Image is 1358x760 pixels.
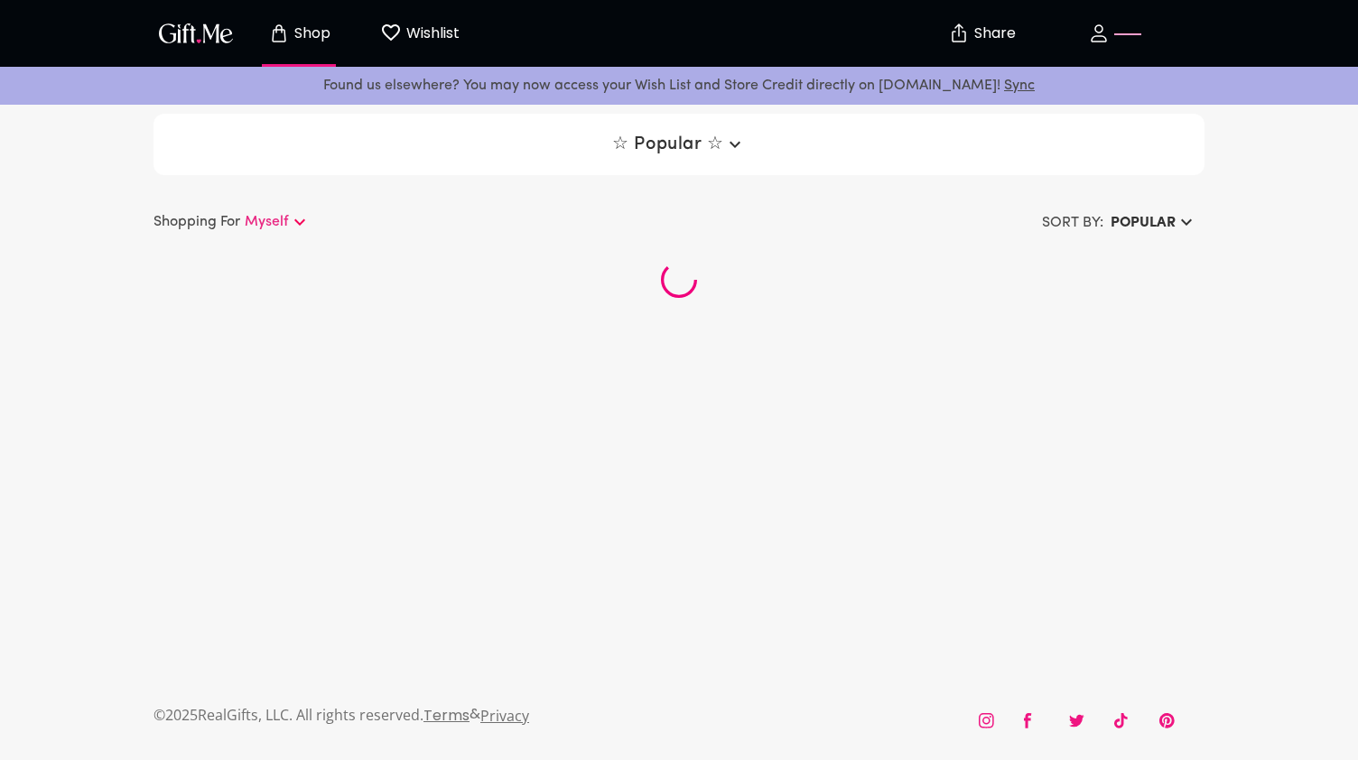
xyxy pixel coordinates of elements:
[950,2,1013,65] button: Share
[245,211,289,233] p: Myself
[153,211,240,233] p: Shopping For
[290,26,330,42] p: Shop
[605,128,752,161] button: ☆ Popular ☆
[423,705,470,726] a: Terms
[153,23,238,44] button: GiftMe Logo
[370,5,470,62] button: Wishlist page
[612,134,745,155] span: ☆ Popular ☆
[1103,207,1205,239] button: Popular
[1111,212,1176,234] h6: Popular
[470,704,480,742] p: &
[14,74,1344,97] p: Found us elsewhere? You may now access your Wish List and Store Credit directly on [DOMAIN_NAME]!
[402,22,460,45] p: Wishlist
[1042,212,1103,234] h6: SORT BY:
[948,23,970,44] img: secure
[970,26,1016,42] p: Share
[1004,79,1035,93] a: Sync
[480,706,529,726] a: Privacy
[155,20,237,46] img: GiftMe Logo
[249,5,349,62] button: Store page
[153,703,423,727] p: © 2025 RealGifts, LLC. All rights reserved.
